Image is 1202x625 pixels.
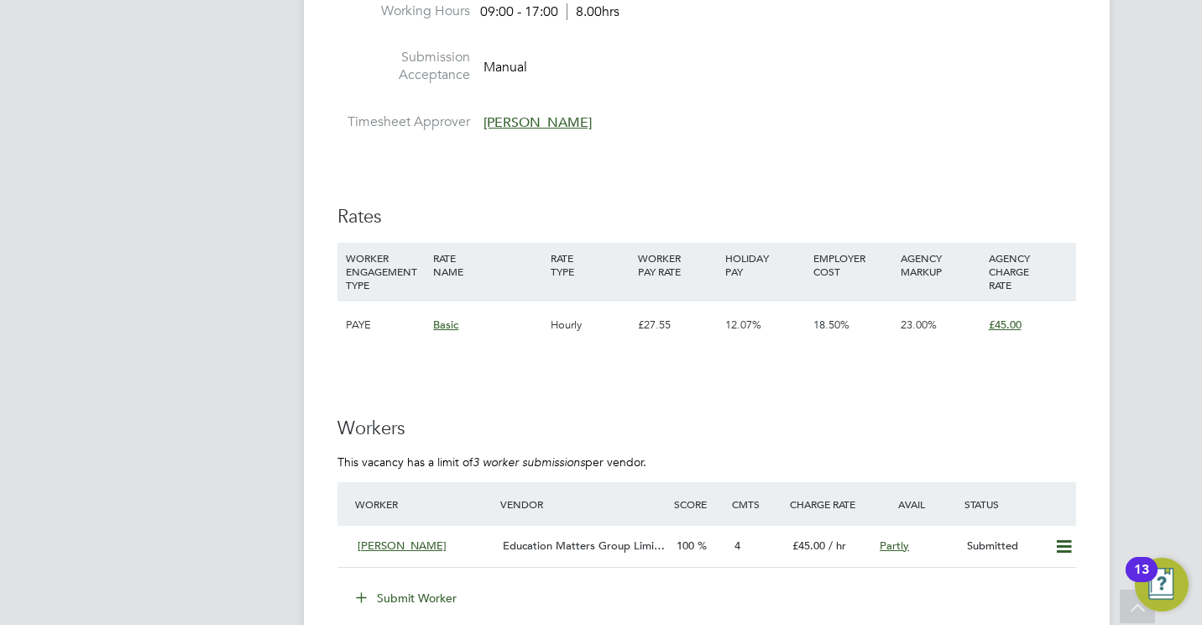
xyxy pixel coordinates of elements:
h3: Rates [337,205,1076,229]
span: [PERSON_NAME] [358,538,447,553]
span: 100 [677,538,694,553]
div: Cmts [728,489,786,519]
div: WORKER ENGAGEMENT TYPE [342,243,429,300]
div: AGENCY MARKUP [896,243,984,286]
em: 3 worker submissions [473,454,585,470]
span: 18.50% [813,318,849,332]
span: £45.00 [989,318,1022,332]
div: RATE TYPE [546,243,634,286]
span: 23.00% [901,318,937,332]
div: Status [960,489,1076,519]
div: Charge Rate [786,489,873,519]
div: Hourly [546,301,634,349]
div: Submitted [960,533,1048,560]
div: AGENCY CHARGE RATE [985,243,1072,300]
span: 8.00hrs [567,3,619,20]
span: Education Matters Group Limi… [503,538,665,553]
div: WORKER PAY RATE [634,243,721,286]
div: 09:00 - 17:00 [480,3,619,21]
span: 12.07% [725,318,761,332]
div: PAYE [342,301,429,349]
span: Manual [483,59,527,76]
button: Open Resource Center, 13 new notifications [1135,558,1189,612]
h3: Workers [337,417,1076,441]
div: EMPLOYER COST [809,243,896,286]
div: HOLIDAY PAY [721,243,808,286]
span: Partly [880,538,909,553]
span: £45.00 [792,538,825,553]
div: £27.55 [634,301,721,349]
label: Working Hours [337,3,470,20]
span: Basic [433,318,458,332]
div: 13 [1134,570,1149,591]
div: Score [670,489,728,519]
div: Vendor [496,489,670,519]
div: Worker [351,489,496,519]
span: 4 [734,538,740,553]
div: RATE NAME [429,243,546,286]
span: [PERSON_NAME] [483,114,592,131]
button: Submit Worker [344,585,470,612]
label: Submission Acceptance [337,49,470,84]
span: / hr [828,538,846,553]
div: Avail [873,489,960,519]
p: This vacancy has a limit of per vendor. [337,454,1076,470]
label: Timesheet Approver [337,113,470,131]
